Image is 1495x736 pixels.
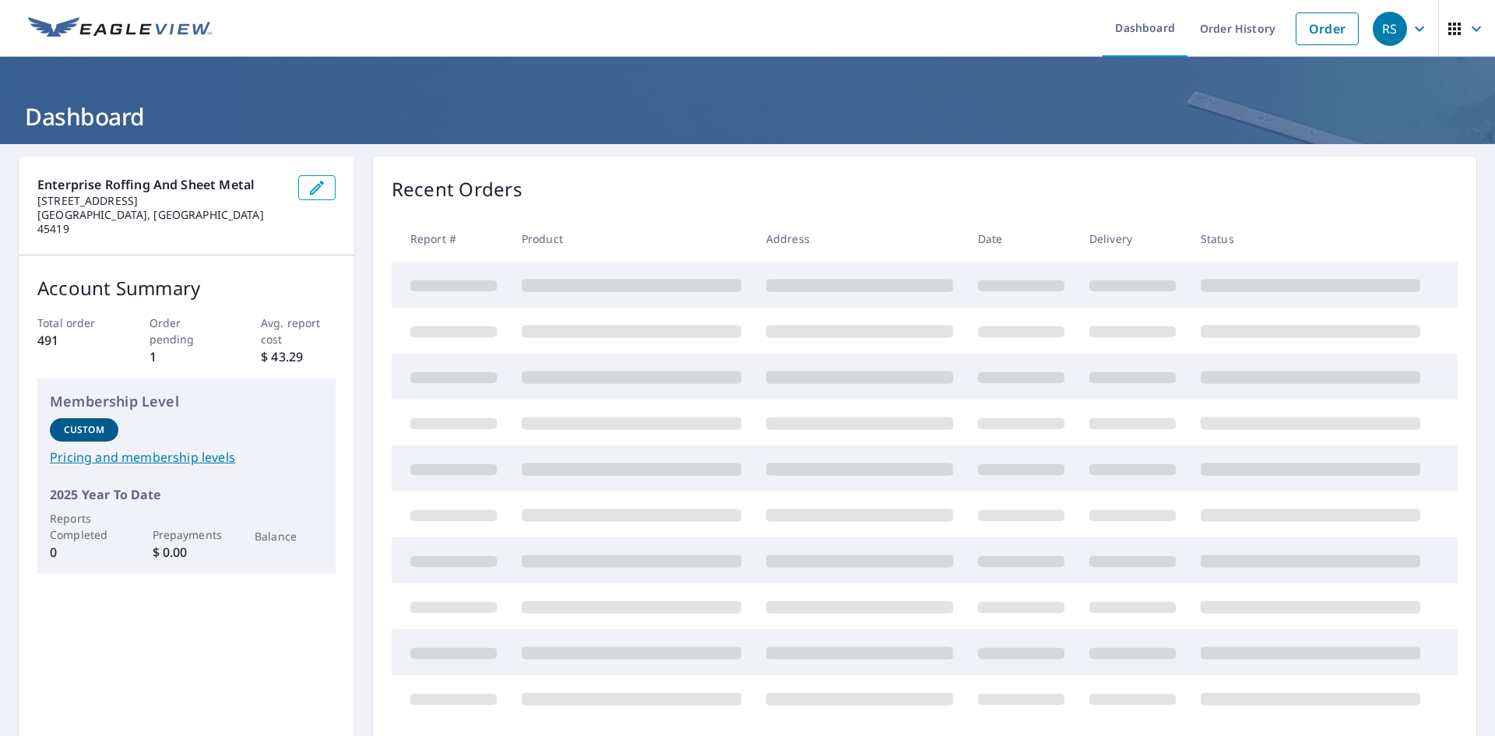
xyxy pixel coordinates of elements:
[153,526,221,543] p: Prepayments
[392,175,522,203] p: Recent Orders
[392,216,509,262] th: Report #
[509,216,754,262] th: Product
[1077,216,1188,262] th: Delivery
[1188,216,1433,262] th: Status
[255,528,323,544] p: Balance
[37,194,286,208] p: [STREET_ADDRESS]
[37,315,112,331] p: Total order
[149,347,224,366] p: 1
[50,485,323,504] p: 2025 Year To Date
[37,331,112,350] p: 491
[50,391,323,412] p: Membership Level
[19,100,1476,132] h1: Dashboard
[37,175,286,194] p: Enterprise Roffing and Sheet Metal
[50,543,118,562] p: 0
[28,17,212,40] img: EV Logo
[261,315,336,347] p: Avg. report cost
[37,208,286,236] p: [GEOGRAPHIC_DATA], [GEOGRAPHIC_DATA] 45419
[149,315,224,347] p: Order pending
[1373,12,1407,46] div: RS
[754,216,966,262] th: Address
[64,423,104,437] p: Custom
[261,347,336,366] p: $ 43.29
[50,510,118,543] p: Reports Completed
[50,448,323,467] a: Pricing and membership levels
[153,543,221,562] p: $ 0.00
[37,274,336,302] p: Account Summary
[966,216,1077,262] th: Date
[1296,12,1359,45] a: Order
